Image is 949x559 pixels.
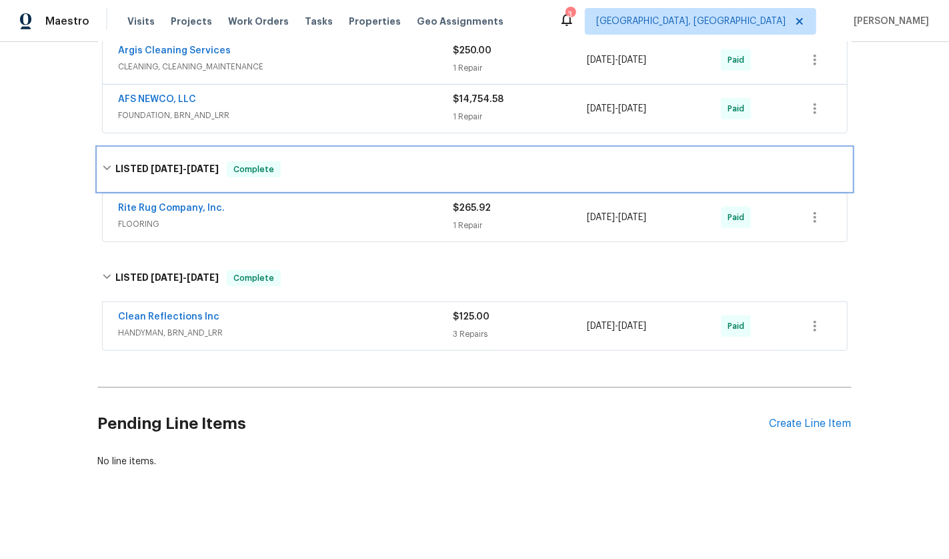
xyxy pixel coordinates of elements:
span: - [151,164,219,173]
span: [GEOGRAPHIC_DATA], [GEOGRAPHIC_DATA] [596,15,786,28]
a: Clean Reflections Inc [119,312,220,322]
div: 1 Repair [453,61,588,75]
h6: LISTED [115,161,219,177]
span: [DATE] [618,104,646,113]
span: Visits [127,15,155,28]
div: LISTED [DATE]-[DATE]Complete [98,257,852,300]
span: [DATE] [587,104,615,113]
div: 1 Repair [453,110,588,123]
span: Paid [728,102,750,115]
a: Rite Rug Company, Inc. [119,203,225,213]
span: Paid [728,320,750,333]
span: FLOORING [119,217,453,231]
span: [DATE] [151,273,183,282]
div: 1 Repair [453,219,588,232]
div: Create Line Item [770,418,852,430]
span: [DATE] [151,164,183,173]
span: - [587,53,646,67]
span: Complete [228,163,279,176]
span: Complete [228,271,279,285]
span: [DATE] [187,273,219,282]
span: $265.92 [453,203,492,213]
span: - [587,211,646,224]
span: - [151,273,219,282]
span: - [587,102,646,115]
div: 3 [566,8,575,21]
span: [PERSON_NAME] [848,15,929,28]
span: CLEANING, CLEANING_MAINTENANCE [119,60,453,73]
span: $14,754.58 [453,95,504,104]
span: Projects [171,15,212,28]
span: Tasks [305,17,333,26]
h2: Pending Line Items [98,393,770,455]
span: [DATE] [618,322,646,331]
span: Geo Assignments [417,15,504,28]
div: No line items. [98,455,852,468]
span: FOUNDATION, BRN_AND_LRR [119,109,453,122]
a: AFS NEWCO, LLC [119,95,197,104]
span: [DATE] [618,213,646,222]
span: [DATE] [587,55,615,65]
span: Paid [728,53,750,67]
div: LISTED [DATE]-[DATE]Complete [98,148,852,191]
a: Argis Cleaning Services [119,46,231,55]
div: 3 Repairs [453,328,588,341]
span: Paid [728,211,750,224]
span: Maestro [45,15,89,28]
span: [DATE] [587,213,615,222]
span: [DATE] [618,55,646,65]
span: HANDYMAN, BRN_AND_LRR [119,326,453,340]
span: $250.00 [453,46,492,55]
span: [DATE] [587,322,615,331]
span: Work Orders [228,15,289,28]
span: [DATE] [187,164,219,173]
h6: LISTED [115,270,219,286]
span: $125.00 [453,312,490,322]
span: Properties [349,15,401,28]
span: - [587,320,646,333]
